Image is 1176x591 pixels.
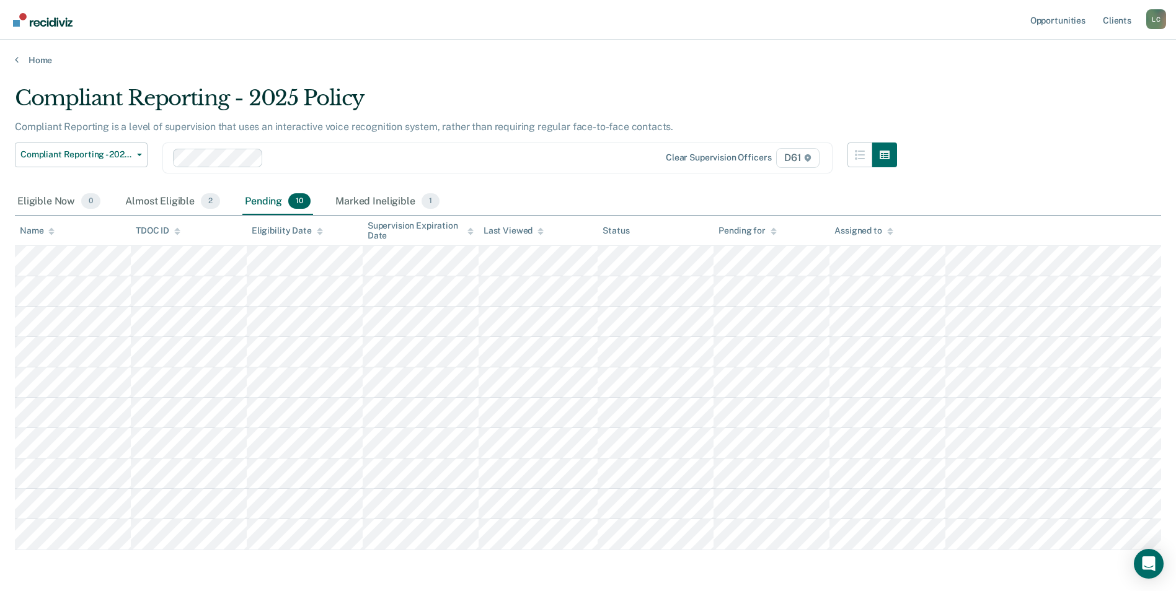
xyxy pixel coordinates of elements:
img: Recidiviz [13,13,73,27]
span: 0 [81,193,100,209]
p: Compliant Reporting is a level of supervision that uses an interactive voice recognition system, ... [15,121,673,133]
div: Eligibility Date [252,225,323,236]
div: Clear supervision officers [666,152,771,163]
div: TDOC ID [136,225,180,236]
div: Pending10 [242,188,313,216]
div: Name [20,225,55,236]
span: Compliant Reporting - 2025 Policy [20,149,132,160]
div: Compliant Reporting - 2025 Policy [15,85,897,121]
div: Almost Eligible2 [123,188,223,216]
button: Compliant Reporting - 2025 Policy [15,142,148,167]
span: 10 [288,193,311,209]
span: D61 [776,148,819,168]
div: Supervision Expiration Date [368,221,474,242]
div: Last Viewed [484,225,544,236]
div: Pending for [718,225,776,236]
div: Status [603,225,629,236]
a: Home [15,55,1161,66]
div: Assigned to [834,225,893,236]
div: Open Intercom Messenger [1134,549,1164,579]
div: Eligible Now0 [15,188,103,216]
div: L C [1146,9,1166,29]
button: Profile dropdown button [1146,9,1166,29]
span: 1 [422,193,440,209]
div: Marked Ineligible1 [333,188,442,216]
span: 2 [201,193,220,209]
